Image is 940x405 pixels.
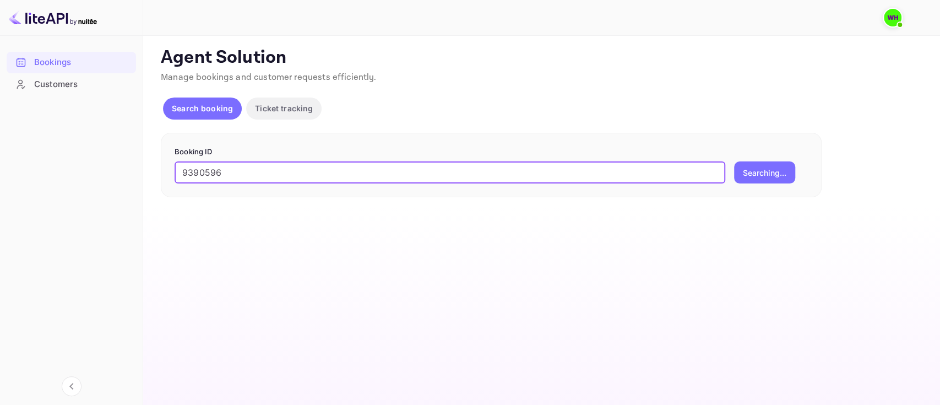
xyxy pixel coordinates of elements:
p: Booking ID [175,147,808,158]
button: Collapse navigation [62,376,81,396]
div: Bookings [7,52,136,73]
img: walid harrass [884,9,901,26]
div: Customers [34,78,131,91]
img: LiteAPI logo [9,9,97,26]
div: Bookings [34,56,131,69]
a: Bookings [7,52,136,72]
button: Searching... [734,161,795,183]
span: Manage bookings and customer requests efficiently. [161,72,377,83]
p: Agent Solution [161,47,920,69]
a: Customers [7,74,136,94]
input: Enter Booking ID (e.g., 63782194) [175,161,725,183]
p: Search booking [172,102,233,114]
p: Ticket tracking [255,102,313,114]
div: Customers [7,74,136,95]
